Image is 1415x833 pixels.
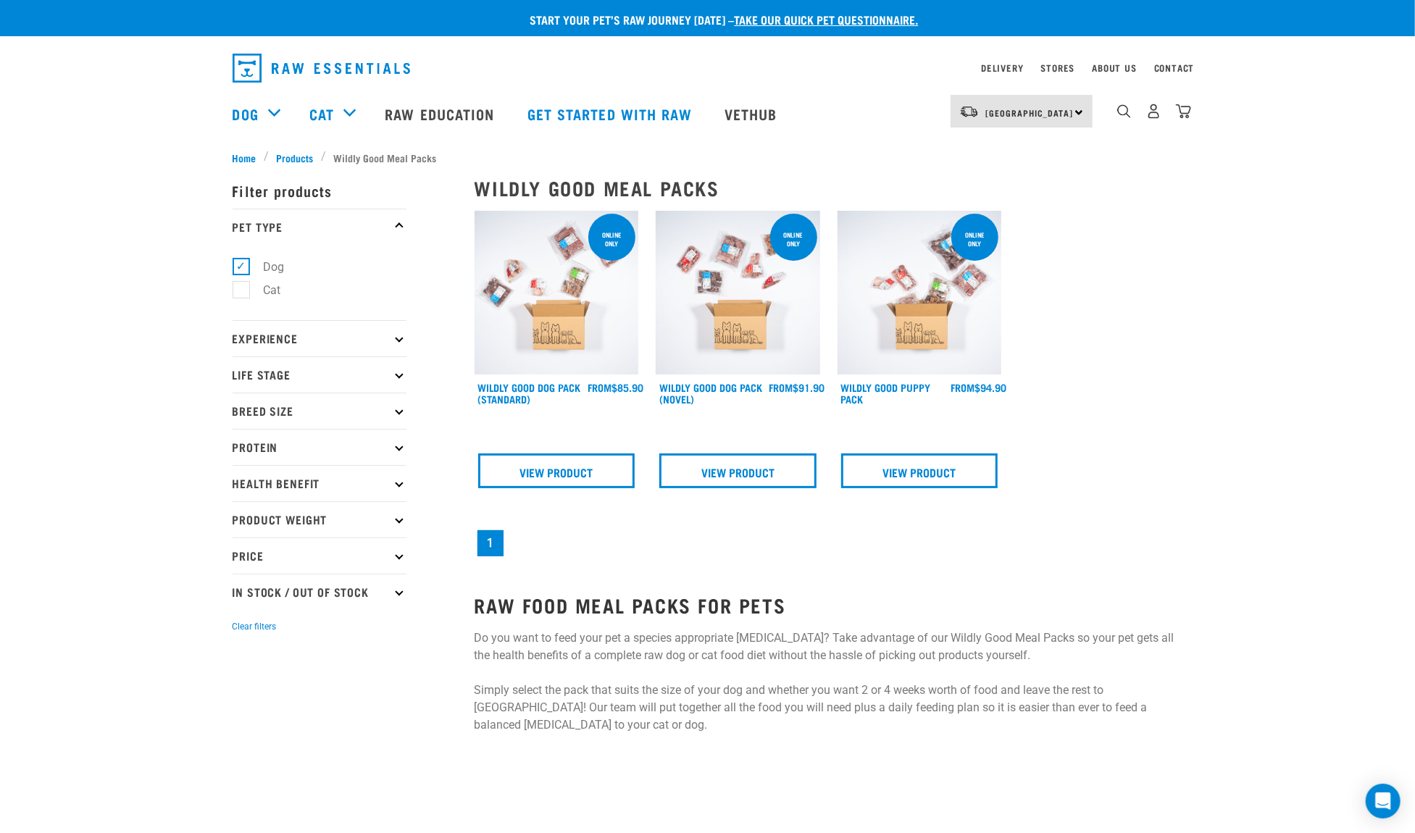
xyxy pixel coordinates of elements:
a: View Product [478,453,635,488]
p: Breed Size [233,393,406,429]
a: Stores [1041,65,1075,70]
p: Do you want to feed your pet a species appropriate [MEDICAL_DATA]? Take advantage of our Wildly G... [475,629,1183,734]
p: Experience [233,320,406,356]
div: $94.90 [951,382,1006,393]
a: About Us [1092,65,1136,70]
a: Cat [309,103,334,125]
a: Vethub [710,85,796,143]
img: Puppy 0 2sec [838,211,1002,375]
div: Online Only [951,224,998,254]
div: Open Intercom Messenger [1366,784,1401,819]
p: Price [233,537,406,574]
label: Dog [241,258,291,276]
a: Wildly Good Dog Pack (Standard) [478,385,581,401]
div: $91.90 [769,382,825,393]
p: Product Weight [233,501,406,537]
span: FROM [588,385,612,390]
a: View Product [659,453,817,488]
span: Home [233,150,256,165]
a: Home [233,150,264,165]
span: FROM [769,385,793,390]
a: Get started with Raw [513,85,710,143]
div: Online Only [770,224,817,254]
a: Contact [1154,65,1195,70]
a: Products [269,150,321,165]
nav: breadcrumbs [233,150,1183,165]
a: Wildly Good Puppy Pack [841,385,931,401]
nav: dropdown navigation [221,48,1195,88]
span: Products [277,150,314,165]
a: Delivery [981,65,1023,70]
button: Clear filters [233,620,277,633]
p: In Stock / Out Of Stock [233,574,406,610]
h2: Wildly Good Meal Packs [475,177,1183,199]
span: FROM [951,385,974,390]
label: Cat [241,281,287,299]
div: Online Only [588,224,635,254]
a: Page 1 [477,530,504,556]
p: Filter products [233,172,406,209]
a: take our quick pet questionnaire. [735,16,919,22]
img: Dog 0 2sec [475,211,639,375]
img: home-icon-1@2x.png [1117,104,1131,118]
div: $85.90 [588,382,643,393]
img: Dog Novel 0 2sec [656,211,820,375]
img: user.png [1146,104,1161,119]
a: Raw Education [370,85,512,143]
img: van-moving.png [959,105,979,118]
img: Raw Essentials Logo [233,54,410,83]
p: Health Benefit [233,465,406,501]
a: Dog [233,103,259,125]
nav: pagination [475,527,1183,559]
p: Pet Type [233,209,406,245]
a: Wildly Good Dog Pack (Novel) [659,385,762,401]
strong: RAW FOOD MEAL PACKS FOR PETS [475,599,786,610]
p: Protein [233,429,406,465]
img: home-icon@2x.png [1176,104,1191,119]
p: Life Stage [233,356,406,393]
span: [GEOGRAPHIC_DATA] [986,110,1074,115]
a: View Product [841,453,998,488]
